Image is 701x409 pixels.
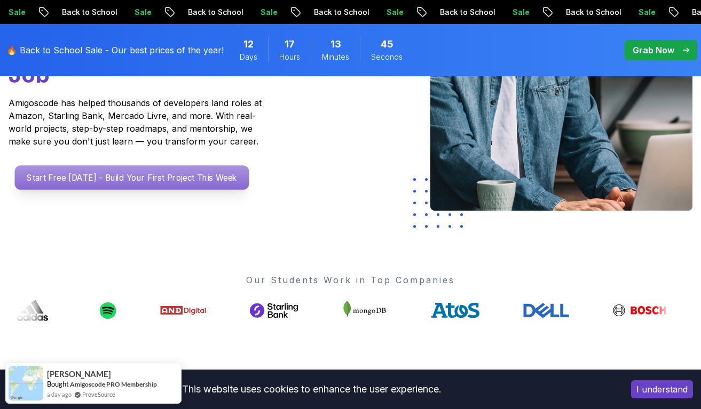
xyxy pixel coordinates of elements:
[47,380,69,388] span: Bought
[240,52,257,62] span: Days
[53,7,126,18] p: Back to School
[631,380,693,398] button: Accept cookies
[330,37,341,52] span: 13 Minutes
[9,366,43,400] img: provesource social proof notification image
[82,390,115,399] a: ProveSource
[252,7,286,18] p: Sale
[630,7,664,18] p: Sale
[305,7,378,18] p: Back to School
[47,390,72,399] span: a day ago
[285,37,295,52] span: 17 Hours
[378,7,412,18] p: Sale
[322,52,349,62] span: Minutes
[6,44,224,57] p: 🔥 Back to School Sale - Our best prices of the year!
[9,274,692,286] p: Our Students Work in Top Companies
[279,52,300,62] span: Hours
[557,7,630,18] p: Back to School
[9,97,265,148] p: Amigoscode has helped thousands of developers land roles at Amazon, Starling Bank, Mercado Livre,...
[70,380,157,388] a: Amigoscode PRO Membership
[504,7,538,18] p: Sale
[243,37,254,52] span: 12 Days
[47,370,111,379] span: [PERSON_NAME]
[8,378,615,401] div: This website uses cookies to enhance the user experience.
[633,44,674,57] p: Grab Now
[179,7,252,18] p: Back to School
[371,52,403,62] span: Seconds
[15,165,249,190] a: Start Free [DATE] - Build Your First Project This Week
[431,7,504,18] p: Back to School
[126,7,160,18] p: Sale
[381,37,393,52] span: 45 Seconds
